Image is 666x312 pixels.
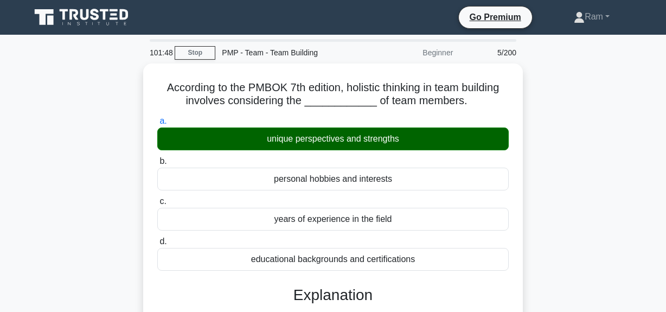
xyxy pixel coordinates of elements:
h3: Explanation [164,286,502,304]
div: PMP - Team - Team Building [215,42,364,63]
span: b. [159,156,166,165]
h5: According to the PMBOK 7th edition, holistic thinking in team building involves considering the _... [156,81,510,108]
div: years of experience in the field [157,208,509,231]
div: 5/200 [459,42,523,63]
a: Ram [548,6,636,28]
a: Stop [175,46,215,60]
div: 101:48 [143,42,175,63]
span: d. [159,237,166,246]
a: Go Premium [463,10,528,24]
div: unique perspectives and strengths [157,128,509,150]
div: educational backgrounds and certifications [157,248,509,271]
div: Beginner [364,42,459,63]
span: c. [159,196,166,206]
span: a. [159,116,166,125]
div: personal hobbies and interests [157,168,509,190]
